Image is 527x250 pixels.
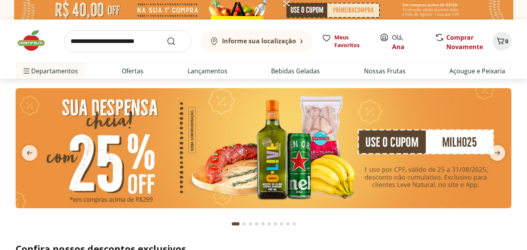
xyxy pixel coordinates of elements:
[505,37,508,45] span: 0
[392,43,405,51] a: Ana
[449,66,505,76] a: Açougue e Peixaria
[483,145,511,161] button: next
[201,30,312,52] button: Informe sua localização
[230,215,241,233] button: Current page from fs-carousel
[271,66,320,76] a: Bebidas Geladas
[222,37,296,45] b: Informe sua localização
[22,62,31,80] button: Menu
[446,33,483,51] a: Comprar Novamente
[493,32,511,51] button: Carrinho
[247,215,254,233] button: Go to page 3 from fs-carousel
[272,215,279,233] button: Go to page 7 from fs-carousel
[334,34,370,49] span: Meus Favoritos
[16,29,55,52] img: Hortifruti
[322,34,370,49] a: Meus Favoritos
[266,215,272,233] button: Go to page 6 from fs-carousel
[188,66,227,76] a: Lançamentos
[16,88,511,208] img: cupom
[254,215,260,233] button: Go to page 4 from fs-carousel
[291,215,297,233] button: Go to page 10 from fs-carousel
[260,215,266,233] button: Go to page 5 from fs-carousel
[16,145,44,161] button: previous
[392,33,427,51] span: Olá,
[22,62,78,80] span: Departamentos
[364,66,406,76] a: Nossas Frutas
[285,215,291,233] button: Go to page 9 from fs-carousel
[279,215,285,233] button: Go to page 8 from fs-carousel
[167,37,185,46] button: Submit Search
[122,66,144,76] a: Ofertas
[64,30,192,52] input: search
[241,215,247,233] button: Go to page 2 from fs-carousel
